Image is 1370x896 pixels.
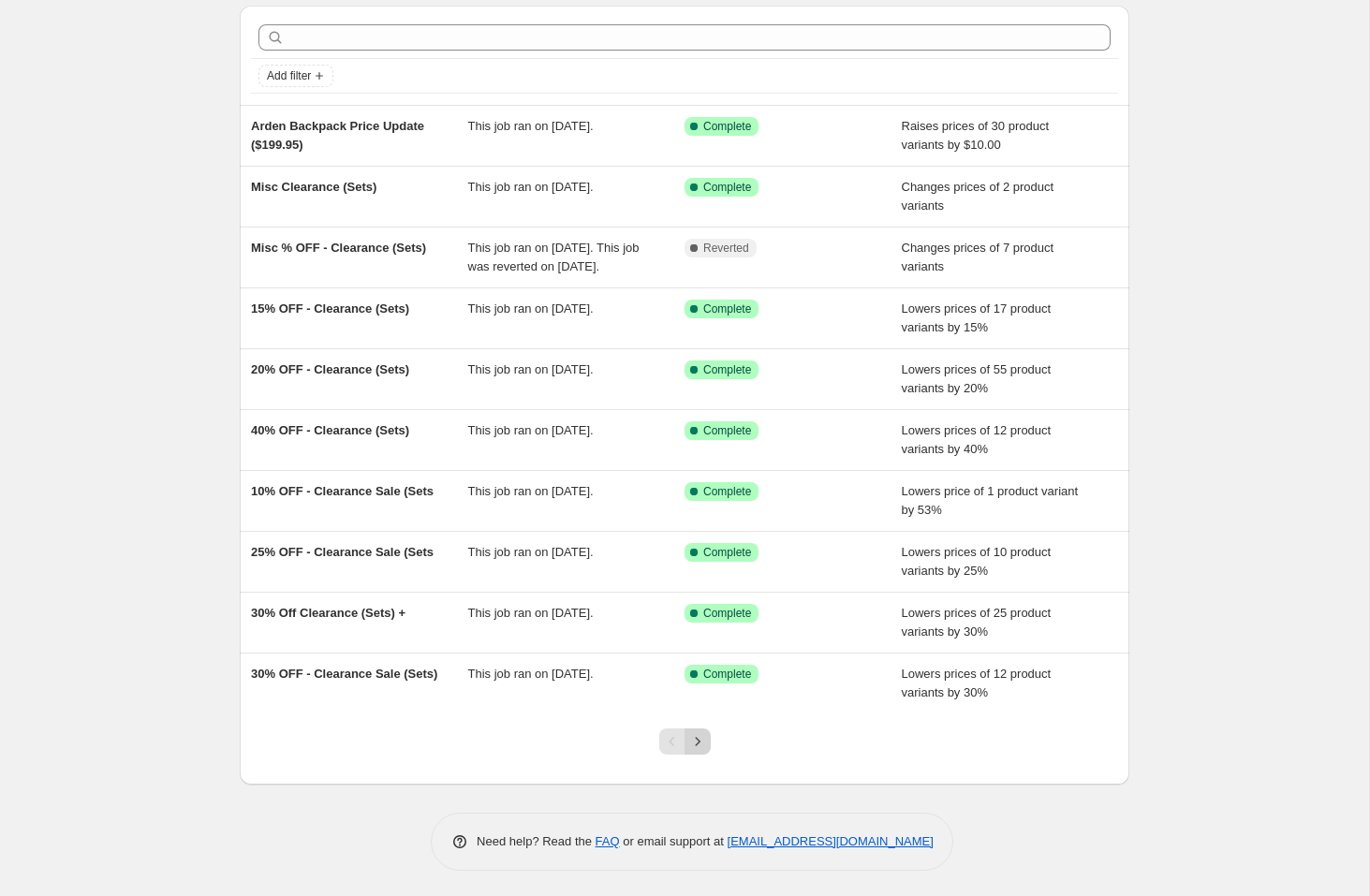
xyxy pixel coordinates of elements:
[251,362,409,376] span: 20% OFF - Clearance (Sets)
[703,667,751,682] span: Complete
[728,834,934,848] a: [EMAIL_ADDRESS][DOMAIN_NAME]
[468,545,594,559] span: This job ran on [DATE].
[251,119,424,152] span: Arden Backpack Price Update ($199.95)
[251,545,434,559] span: 25% OFF - Clearance Sale (Sets
[902,301,1052,334] span: Lowers prices of 17 product variants by 15%
[267,68,311,83] span: Add filter
[251,180,376,194] span: Misc Clearance (Sets)
[659,728,711,755] nav: Pagination
[703,180,751,195] span: Complete
[468,362,594,376] span: This job ran on [DATE].
[477,834,596,848] span: Need help? Read the
[251,301,409,316] span: 15% OFF - Clearance (Sets)
[468,667,594,681] span: This job ran on [DATE].
[703,484,751,499] span: Complete
[902,180,1054,213] span: Changes prices of 2 product variants
[596,834,620,848] a: FAQ
[703,241,749,256] span: Reverted
[468,301,594,316] span: This job ran on [DATE].
[685,728,711,755] button: Next
[468,241,640,273] span: This job ran on [DATE]. This job was reverted on [DATE].
[902,423,1052,456] span: Lowers prices of 12 product variants by 40%
[251,484,434,498] span: 10% OFF - Clearance Sale (Sets
[251,606,405,620] span: 30% Off Clearance (Sets) +
[258,65,333,87] button: Add filter
[251,667,437,681] span: 30% OFF - Clearance Sale (Sets)
[902,545,1052,578] span: Lowers prices of 10 product variants by 25%
[468,180,594,194] span: This job ran on [DATE].
[468,606,594,620] span: This job ran on [DATE].
[902,667,1052,699] span: Lowers prices of 12 product variants by 30%
[902,606,1052,639] span: Lowers prices of 25 product variants by 30%
[703,423,751,438] span: Complete
[703,119,751,134] span: Complete
[902,362,1052,395] span: Lowers prices of 55 product variants by 20%
[703,362,751,377] span: Complete
[703,545,751,560] span: Complete
[902,241,1054,273] span: Changes prices of 7 product variants
[620,834,728,848] span: or email support at
[703,301,751,316] span: Complete
[468,484,594,498] span: This job ran on [DATE].
[703,606,751,621] span: Complete
[251,241,426,255] span: Misc % OFF - Clearance (Sets)
[468,119,594,133] span: This job ran on [DATE].
[902,119,1050,152] span: Raises prices of 30 product variants by $10.00
[902,484,1079,517] span: Lowers price of 1 product variant by 53%
[251,423,409,437] span: 40% OFF - Clearance (Sets)
[468,423,594,437] span: This job ran on [DATE].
